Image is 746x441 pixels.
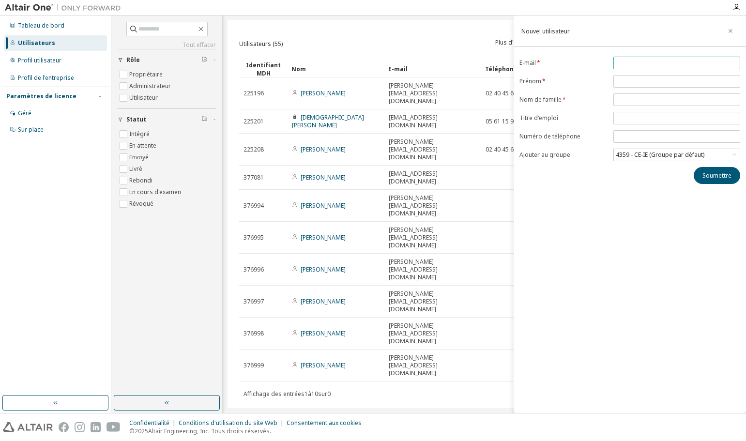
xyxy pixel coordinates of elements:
[495,38,534,46] font: Plus d'actions
[301,297,346,305] font: [PERSON_NAME]
[129,82,171,90] font: Administrateur
[246,61,281,77] font: Identifiant MDH
[126,115,146,123] font: Statut
[5,3,126,13] img: Altaïr Un
[148,427,271,435] font: Altair Engineering, Inc. Tous droits réservés.
[244,329,264,337] font: 376998
[519,151,570,159] font: Ajouter au groupe
[107,422,121,432] img: youtube.svg
[183,41,216,49] font: Tout effacer
[244,173,264,182] font: 377081
[389,321,438,345] font: [PERSON_NAME][EMAIL_ADDRESS][DOMAIN_NAME]
[129,93,158,102] font: Utilisateur
[301,265,346,274] font: [PERSON_NAME]
[301,201,346,210] font: [PERSON_NAME]
[244,297,264,305] font: 376997
[91,422,101,432] img: linkedin.svg
[389,169,438,185] font: [EMAIL_ADDRESS][DOMAIN_NAME]
[389,226,438,249] font: [PERSON_NAME][EMAIL_ADDRESS][DOMAIN_NAME]
[126,56,140,64] font: Rôle
[318,390,327,398] font: sur
[486,145,525,153] font: 02 40 45 63 98
[694,167,740,184] button: Soumettre
[301,233,346,242] font: [PERSON_NAME]
[304,390,308,398] font: 1
[118,109,216,130] button: Statut
[702,171,731,180] font: Soumettre
[495,34,542,51] button: Plus d'actions
[389,137,438,161] font: [PERSON_NAME][EMAIL_ADDRESS][DOMAIN_NAME]
[388,65,408,73] font: E-mail
[389,289,438,313] font: [PERSON_NAME][EMAIL_ADDRESS][DOMAIN_NAME]
[201,116,207,123] span: Effacer le filtre
[179,419,277,427] font: Conditions d'utilisation du site Web
[519,95,562,104] font: Nom de famille
[244,117,264,125] font: 225201
[201,56,207,64] span: Effacer le filtre
[311,390,318,398] font: 10
[485,65,518,73] font: Téléphone
[616,151,704,159] font: 4359 - CE-IE (Groupe par défaut)
[239,40,283,48] font: Utilisateurs (55)
[18,109,31,117] font: Géré
[6,92,76,100] font: Paramètres de licence
[118,49,216,71] button: Rôle
[301,361,346,369] font: [PERSON_NAME]
[244,145,264,153] font: 225208
[519,132,580,140] font: Numéro de téléphone
[244,390,304,398] font: Affichage des entrées
[519,59,536,67] font: E-mail
[18,125,44,134] font: Sur place
[301,145,346,153] font: [PERSON_NAME]
[389,81,438,105] font: [PERSON_NAME][EMAIL_ADDRESS][DOMAIN_NAME]
[129,165,142,173] font: Livré
[292,113,364,129] font: [DEMOGRAPHIC_DATA][PERSON_NAME]
[287,419,362,427] font: Consentement aux cookies
[486,89,525,97] font: 02 40 45 63 98
[3,422,53,432] img: altair_logo.svg
[614,149,740,161] div: 4359 - CE-IE (Groupe par défaut)
[389,258,438,281] font: [PERSON_NAME][EMAIL_ADDRESS][DOMAIN_NAME]
[59,422,69,432] img: facebook.svg
[129,176,152,184] font: Rebondi
[129,419,169,427] font: Confidentialité
[129,427,135,435] font: ©
[18,56,61,64] font: Profil utilisateur
[389,194,438,217] font: [PERSON_NAME][EMAIL_ADDRESS][DOMAIN_NAME]
[244,361,264,369] font: 376999
[129,188,181,196] font: En cours d'examen
[301,329,346,337] font: [PERSON_NAME]
[519,114,558,122] font: Titre d'emploi
[18,39,55,47] font: Utilisateurs
[389,353,438,377] font: [PERSON_NAME][EMAIL_ADDRESS][DOMAIN_NAME]
[129,130,150,138] font: Intégré
[244,201,264,210] font: 376994
[18,21,64,30] font: Tableau de bord
[244,233,264,242] font: 376995
[389,113,438,129] font: [EMAIL_ADDRESS][DOMAIN_NAME]
[244,265,264,274] font: 376996
[519,77,541,85] font: Prénom
[291,65,306,73] font: Nom
[521,27,570,35] font: Nouvel utilisateur
[327,390,331,398] font: 0
[301,89,346,97] font: [PERSON_NAME]
[135,427,148,435] font: 2025
[308,390,311,398] font: à
[18,74,74,82] font: Profil de l'entreprise
[75,422,85,432] img: instagram.svg
[129,153,149,161] font: Envoyé
[244,89,264,97] font: 225196
[486,117,525,125] font: 05 61 15 92 00
[301,173,346,182] font: [PERSON_NAME]
[129,199,153,208] font: Révoqué
[129,70,163,78] font: Propriétaire
[129,141,156,150] font: En attente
